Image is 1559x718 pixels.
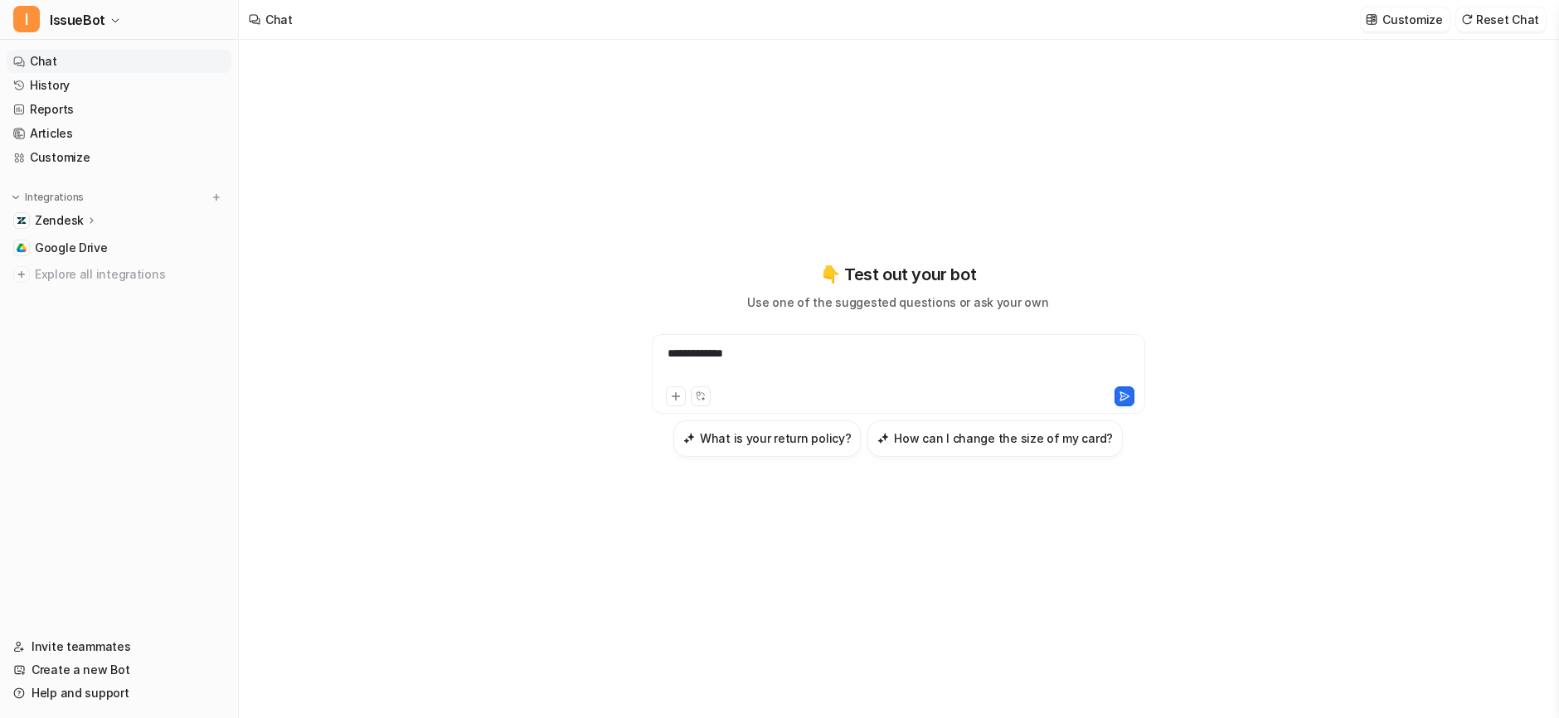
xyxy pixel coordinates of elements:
p: 👇 Test out your bot [820,262,976,287]
button: What is your return policy?What is your return policy? [673,420,861,457]
a: Explore all integrations [7,263,231,286]
a: Reports [7,98,231,121]
a: Create a new Bot [7,658,231,682]
img: explore all integrations [13,266,30,283]
a: Customize [7,146,231,169]
img: expand menu [10,192,22,203]
img: Zendesk [17,216,27,226]
img: Google Drive [17,243,27,253]
a: Google DriveGoogle Drive [7,236,231,260]
button: How can I change the size of my card?How can I change the size of my card? [867,420,1123,457]
h3: How can I change the size of my card? [894,429,1113,447]
button: Reset Chat [1456,7,1546,32]
p: Customize [1382,11,1442,28]
a: Help and support [7,682,231,705]
a: History [7,74,231,97]
p: Use one of the suggested questions or ask your own [747,294,1048,311]
button: Customize [1361,7,1449,32]
img: How can I change the size of my card? [877,432,889,444]
div: Chat [265,11,293,28]
img: customize [1366,13,1377,26]
span: Google Drive [35,240,108,256]
p: Zendesk [35,212,84,229]
img: What is your return policy? [683,432,695,444]
img: menu_add.svg [211,192,222,203]
a: Articles [7,122,231,145]
a: Chat [7,50,231,73]
button: Integrations [7,189,89,206]
span: Explore all integrations [35,261,225,288]
h3: What is your return policy? [700,429,851,447]
p: Integrations [25,191,84,204]
a: Invite teammates [7,635,231,658]
span: IssueBot [50,8,105,32]
img: reset [1461,13,1473,26]
span: I [13,6,40,32]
